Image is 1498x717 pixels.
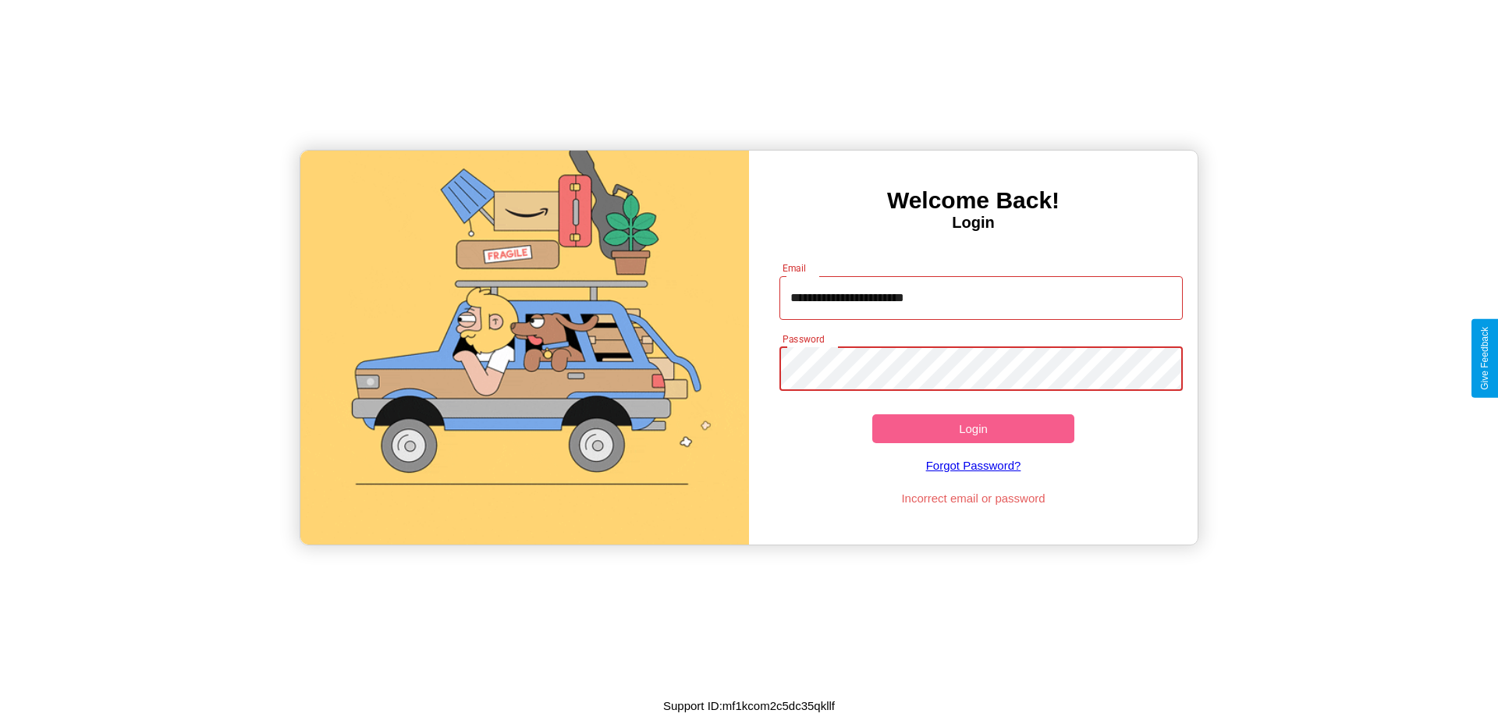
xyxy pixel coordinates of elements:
a: Forgot Password? [772,443,1176,488]
img: gif [300,151,749,545]
h3: Welcome Back! [749,187,1198,214]
h4: Login [749,214,1198,232]
label: Email [783,261,807,275]
div: Give Feedback [1479,327,1490,390]
p: Incorrect email or password [772,488,1176,509]
button: Login [872,414,1074,443]
p: Support ID: mf1kcom2c5dc35qkllf [663,695,835,716]
label: Password [783,332,824,346]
